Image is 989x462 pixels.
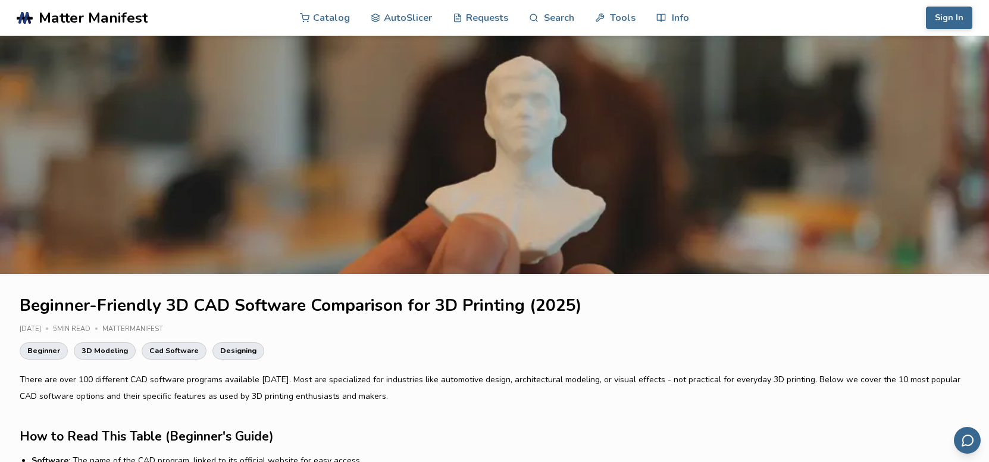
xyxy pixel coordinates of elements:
[74,342,136,359] a: 3D Modeling
[20,326,53,333] div: [DATE]
[20,342,68,359] a: Beginner
[926,7,972,29] button: Sign In
[20,427,969,446] h2: How to Read This Table (Beginner's Guide)
[39,10,148,26] span: Matter Manifest
[954,427,981,454] button: Send feedback via email
[212,342,264,359] a: Designing
[20,296,969,315] h1: Beginner-Friendly 3D CAD Software Comparison for 3D Printing (2025)
[102,326,171,333] div: MatterManifest
[20,372,969,405] p: There are over 100 different CAD software programs available [DATE]. Most are specialized for ind...
[53,326,102,333] div: 5 min read
[142,342,206,359] a: Cad Software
